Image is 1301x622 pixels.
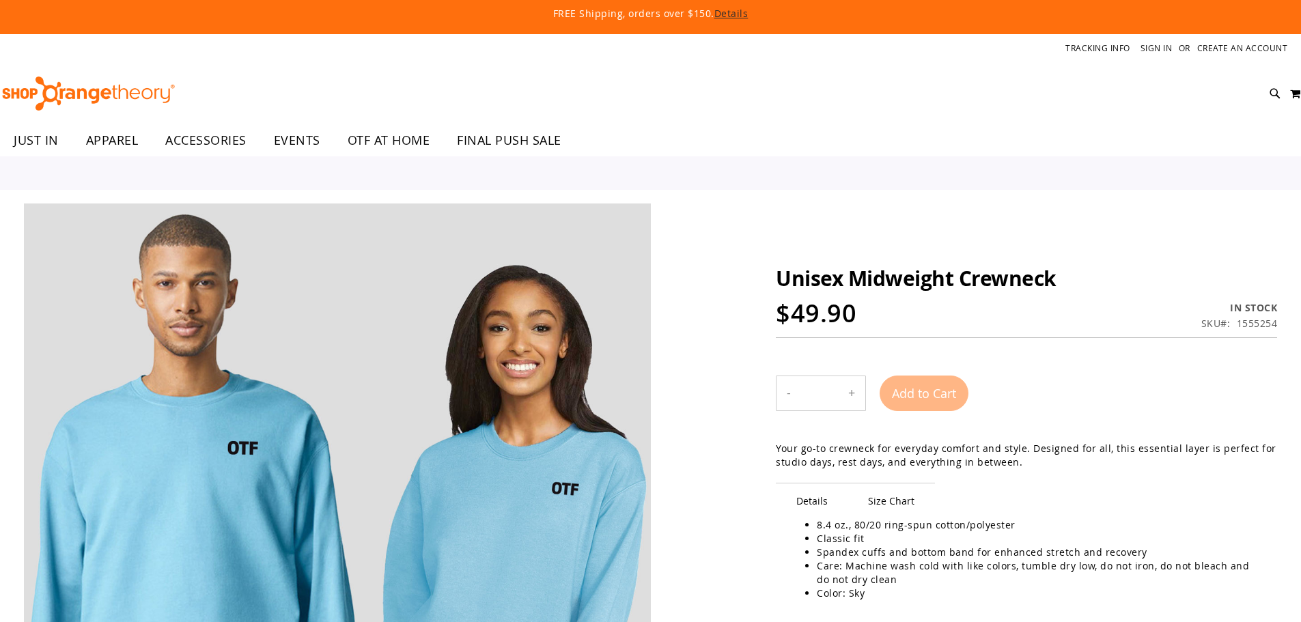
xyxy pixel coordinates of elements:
li: Color: Sky [817,586,1263,600]
span: OTF AT HOME [348,125,430,156]
a: EVENTS [260,125,334,156]
a: Create an Account [1197,42,1288,54]
div: Your go-to crewneck for everyday comfort and style. Designed for all, this essential layer is per... [776,442,1277,469]
span: Unisex Midweight Crewneck [776,264,1057,292]
div: In stock [1201,301,1278,315]
span: APPAREL [86,125,139,156]
span: EVENTS [274,125,320,156]
button: Decrease product quantity [777,376,801,410]
span: Details [776,483,848,518]
div: 1555254 [1237,317,1278,330]
span: Size Chart [848,483,935,518]
p: FREE Shipping, orders over $150. [241,7,1061,20]
li: 8.4 oz., 80/20 ring-spun cotton/polyester [817,518,1263,532]
button: Increase product quantity [838,376,865,410]
a: OTF AT HOME [334,125,444,156]
div: Availability [1201,301,1278,315]
a: Tracking Info [1065,42,1130,54]
strong: SKU [1201,317,1231,330]
span: FINAL PUSH SALE [457,125,561,156]
input: Product quantity [801,377,838,410]
a: FINAL PUSH SALE [443,125,575,156]
a: APPAREL [72,125,152,156]
a: ACCESSORIES [152,125,260,156]
a: Details [714,7,749,20]
li: Classic fit [817,532,1263,546]
span: JUST IN [14,125,59,156]
span: ACCESSORIES [165,125,247,156]
a: Sign In [1141,42,1173,54]
span: $49.90 [776,296,856,330]
li: Care: Machine wash cold with like colors, tumble dry low, do not iron, do not bleach and do not d... [817,559,1263,586]
li: Spandex cuffs and bottom band for enhanced stretch and recovery [817,546,1263,559]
